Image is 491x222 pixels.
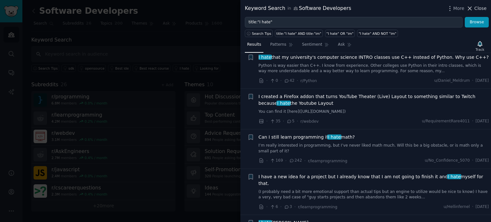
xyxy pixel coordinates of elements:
a: (I probably need a bit more emotional support than actual tips but an engine to utilize would be ... [259,189,489,200]
a: Can I still learn programming ifI hatemath? [259,134,355,141]
span: I have a new idea for a project but I already know that I am not going to finish it and myself fo... [259,173,489,187]
span: · [280,203,282,210]
span: · [266,118,268,125]
a: Python is way easier than C++. I know from experience. Other colleges use Python in their intro c... [259,63,489,74]
a: I’m really interested in programming, but I’ve never liked math much. Will this be a big obstacle... [259,143,489,154]
span: 242 [289,158,302,164]
span: 5 [286,119,294,124]
span: [DATE] [476,78,489,84]
span: r/webdev [300,119,319,124]
span: Ask [338,42,345,48]
span: · [304,157,306,164]
button: Search Tips [245,30,273,37]
span: Can I still learn programming if math? [259,134,355,141]
span: that my university's computer science INTRO classes use C++ instead of Python. Why use C++? [259,54,489,61]
span: r/learnprogramming [298,205,337,209]
a: Results [245,40,263,53]
span: Patterns [270,42,286,48]
div: title:"I hate" AND title:"im" [277,31,322,36]
span: Results [247,42,261,48]
a: I hatethat my university's computer science INTRO classes use C++ instead of Python. Why use C++? [259,54,489,61]
a: Patterns [268,40,295,53]
span: 0 [270,78,278,84]
span: 42 [284,78,294,84]
span: I hate [447,174,461,179]
input: Try a keyword related to your business [245,17,463,28]
span: 35 [270,119,280,124]
span: More [453,5,464,12]
span: r/learnprogramming [308,159,347,163]
span: · [472,204,473,210]
span: · [294,203,296,210]
a: You can find it [here]([URL][DOMAIN_NAME]) [259,109,489,115]
div: Track [476,47,484,52]
span: · [472,78,473,84]
span: · [472,158,473,164]
a: title:"I hate" AND title:"im" [275,30,323,37]
span: [DATE] [476,119,489,124]
span: I hate [327,134,341,140]
a: "I hate" AND NOT "im" [357,30,398,37]
a: I created a Firefox addon that turns YouTube Theater (Live) Layout to something similar to Twitch... [259,93,489,107]
span: · [472,119,473,124]
span: Close [474,5,487,12]
span: · [266,157,268,164]
div: "I hate" AND NOT "im" [359,31,396,36]
button: Track [473,39,487,53]
button: More [447,5,464,12]
a: Ask [336,40,354,53]
span: · [280,77,282,84]
span: I hate [258,55,272,60]
span: 6 [270,204,278,210]
span: [DATE] [476,158,489,164]
span: u/Hellinfernel [444,204,470,210]
div: Keyword Search Software Developers [245,4,351,12]
button: Browse [465,17,489,28]
span: · [297,77,298,84]
span: 169 [270,158,283,164]
span: · [297,118,298,125]
button: Close [466,5,487,12]
span: u/RequirementRare4011 [422,119,470,124]
a: I have a new idea for a project but I already know that I am not going to finish it andI hatemyse... [259,173,489,187]
span: · [266,203,268,210]
div: "I hate" OR "im" [326,31,354,36]
span: [DATE] [476,204,489,210]
a: "I hate" OR "im" [325,30,355,37]
span: u/No_Confidence_5070 [425,158,470,164]
span: · [266,77,268,84]
span: I hate [277,101,291,106]
span: r/Python [300,79,317,83]
span: u/Daniel_Meldrum [434,78,470,84]
a: Sentiment [300,40,331,53]
span: 3 [284,204,292,210]
span: · [285,157,286,164]
span: Sentiment [302,42,322,48]
span: in [287,6,291,11]
span: · [283,118,284,125]
span: Search Tips [252,31,271,36]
